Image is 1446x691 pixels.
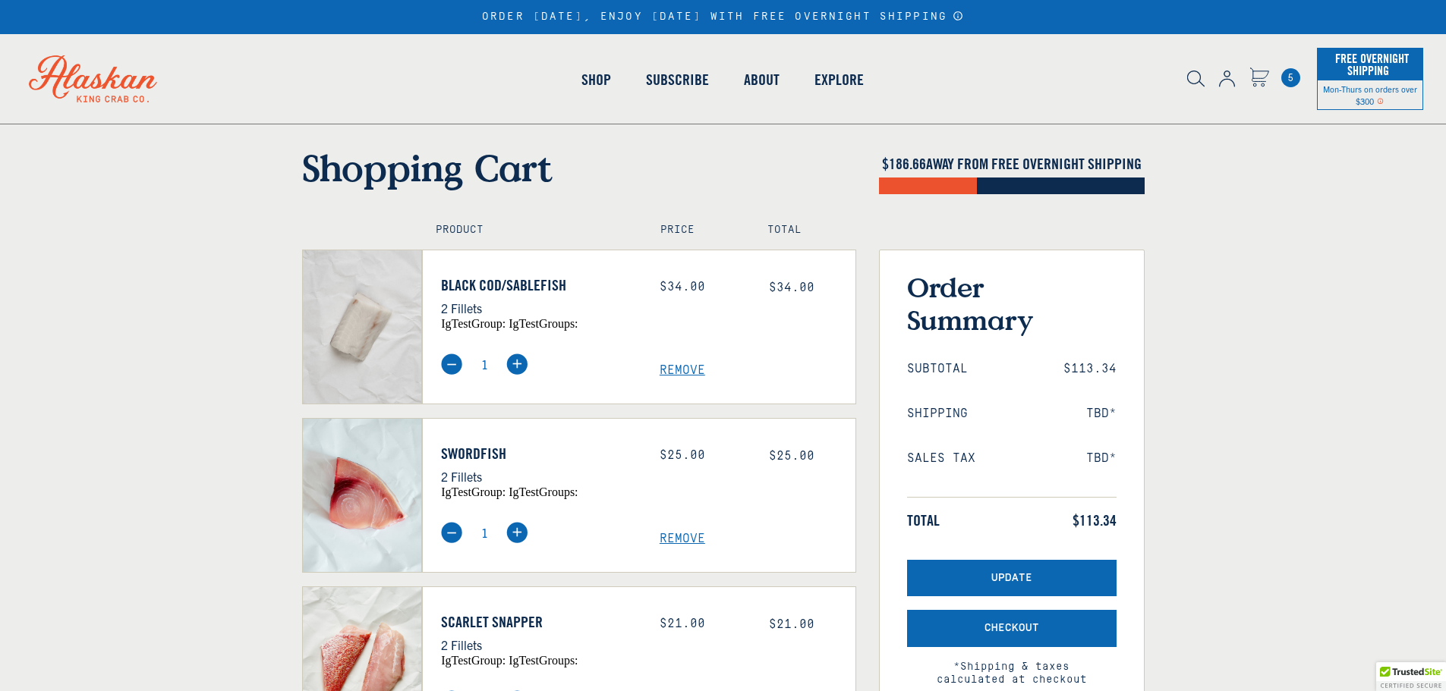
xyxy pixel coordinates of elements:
[1376,662,1446,691] div: TrustedSite Certified
[1063,362,1117,376] span: $113.34
[907,451,975,466] span: Sales Tax
[991,572,1032,585] span: Update
[441,353,462,375] img: minus
[1331,47,1409,82] span: Free Overnight Shipping
[889,154,926,173] span: 186.66
[441,654,506,667] span: igTestGroup:
[879,155,1145,173] h4: $ AWAY FROM FREE OVERNIGHT SHIPPING
[302,146,856,190] h1: Shopping Cart
[726,36,797,123] a: About
[441,522,462,543] img: minus
[660,617,746,631] div: $21.00
[1281,68,1300,87] span: 5
[441,466,637,486] p: 2 Fillets
[767,224,842,237] h4: Total
[660,280,746,294] div: $34.00
[441,317,506,330] span: igTestGroup:
[441,276,637,294] a: Black Cod/Sablefish
[509,485,578,498] span: igTestGroups:
[8,34,178,124] img: Alaskan King Crab Co. logo
[1249,68,1269,90] a: Cart
[436,224,628,237] h4: Product
[660,363,855,378] a: Remove
[441,635,637,655] p: 2 Fillets
[984,622,1039,635] span: Checkout
[441,298,637,318] p: 2 Fillets
[907,610,1117,647] button: Checkout
[1187,71,1205,87] img: search
[660,532,855,546] a: Remove
[769,449,814,463] span: $25.00
[303,419,422,572] img: Swordfish - 2 Fillets
[769,281,814,294] span: $34.00
[953,11,964,21] a: Announcement Bar Modal
[907,647,1117,686] span: *Shipping & taxes calculated at checkout
[907,362,968,376] span: Subtotal
[564,36,628,123] a: Shop
[509,654,578,667] span: igTestGroups:
[907,511,940,529] span: Total
[628,36,726,123] a: Subscribe
[1281,68,1300,87] a: Cart
[907,407,968,421] span: Shipping
[482,11,964,24] div: ORDER [DATE], ENJOY [DATE] WITH FREE OVERNIGHT SHIPPING
[441,613,637,631] a: Scarlet Snapper
[303,250,422,404] img: Black Cod/Sablefish - 2 Fillets
[1073,511,1117,529] span: $113.34
[907,560,1117,597] button: Update
[797,36,881,123] a: Explore
[441,444,637,463] a: Swordfish
[441,485,506,498] span: igTestGroup:
[1377,96,1384,106] span: Shipping Notice Icon
[1323,83,1417,106] span: Mon-Thurs on orders over $300
[660,224,735,237] h4: Price
[506,353,528,375] img: plus
[509,317,578,330] span: igTestGroups:
[907,271,1117,336] h3: Order Summary
[769,617,814,631] span: $21.00
[506,522,528,543] img: plus
[660,448,746,463] div: $25.00
[1219,71,1235,87] img: account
